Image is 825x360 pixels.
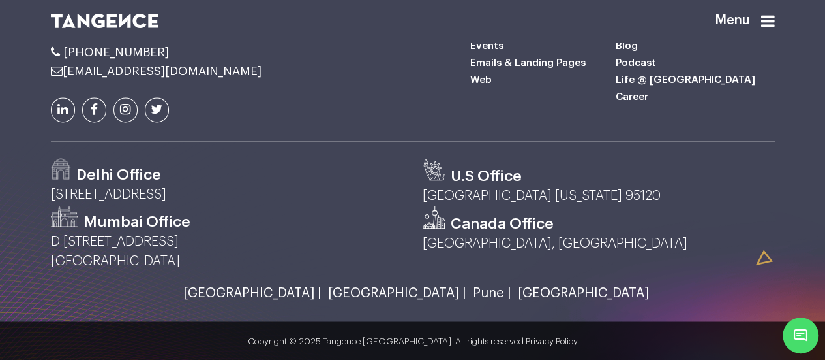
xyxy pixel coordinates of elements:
[616,41,638,51] a: Blog
[616,91,648,102] a: Career
[51,65,262,77] a: [EMAIL_ADDRESS][DOMAIN_NAME]
[51,206,78,227] img: Path-530.png
[51,158,71,180] img: Path-529.png
[51,185,403,205] p: [STREET_ADDRESS]
[470,74,491,85] a: Web
[76,165,161,185] h3: Delhi Office
[451,167,522,186] h3: U.S Office
[783,318,818,353] span: Chat Widget
[466,286,511,300] a: Pune |
[83,212,190,232] h3: Mumbai Office
[511,286,649,300] a: [GEOGRAPHIC_DATA]
[470,41,503,51] a: Events
[423,206,445,229] img: canada.svg
[177,286,322,300] a: [GEOGRAPHIC_DATA] |
[451,214,554,234] h3: Canada Office
[423,158,445,181] img: us.svg
[470,57,585,68] a: Emails & Landing Pages
[51,46,169,58] a: [PHONE_NUMBER]
[322,286,466,300] a: [GEOGRAPHIC_DATA] |
[423,186,775,206] p: [GEOGRAPHIC_DATA] [US_STATE] 95120
[63,46,169,58] span: [PHONE_NUMBER]
[616,57,656,68] a: Podcast
[51,232,403,271] p: D [STREET_ADDRESS] [GEOGRAPHIC_DATA]
[616,74,755,85] a: Life @ [GEOGRAPHIC_DATA]
[526,336,578,345] a: Privacy Policy
[423,234,775,254] p: [GEOGRAPHIC_DATA], [GEOGRAPHIC_DATA]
